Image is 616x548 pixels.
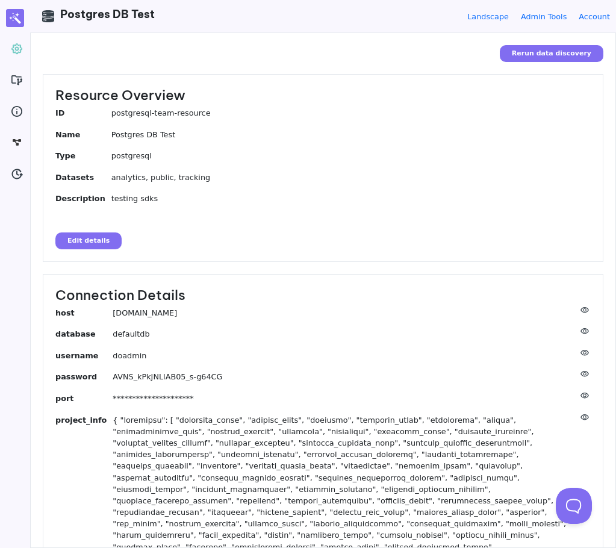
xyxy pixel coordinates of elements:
a: Landscape [467,11,509,22]
button: Edit details [55,232,122,249]
dt: Datasets [55,172,111,187]
button: Rerun data discovery [500,45,603,62]
dt: Type [55,150,111,166]
dt: ID [55,107,111,123]
dt: database [55,328,113,344]
a: Admin Tools [521,11,567,22]
a: Account [579,11,610,22]
h3: Resource Overview [55,87,591,103]
dd: [DOMAIN_NAME] [113,307,591,319]
dt: Description [55,193,111,208]
dd: defaultdb [113,328,591,340]
dd: postgresql-team-resource [111,107,591,119]
dt: username [55,350,113,366]
img: Magic Data logo [6,9,24,27]
dt: port [55,393,113,408]
span: Postgres DB Test [60,7,155,21]
dt: password [55,371,113,387]
h3: Connection Details [55,287,591,303]
dd: analytics, public, tracking [111,172,591,183]
dd: postgresql [111,150,591,161]
iframe: Toggle Customer Support [556,488,592,524]
dd: Postgres DB Test [111,129,591,140]
dd: AVNS_kPkJNLlAB05_s-g64CG [113,371,591,382]
dt: Name [55,129,111,145]
dt: host [55,307,113,323]
dd: doadmin [113,350,591,361]
dd: testing sdks [111,193,591,204]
